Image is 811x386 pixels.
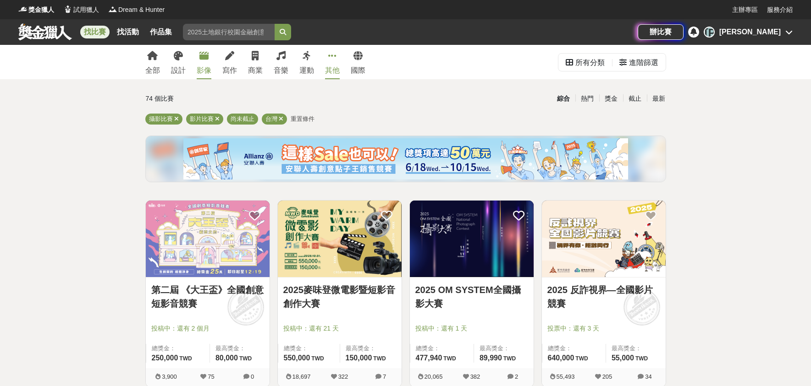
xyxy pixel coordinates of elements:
span: 重置條件 [291,115,314,122]
img: Logo [63,5,72,14]
span: 影片比賽 [190,115,214,122]
a: 2025 反詐視界—全國影片競賽 [547,283,660,310]
a: Cover Image [146,201,270,277]
a: 音樂 [274,45,288,79]
div: 所有分類 [575,54,605,72]
div: 熱門 [575,91,599,107]
span: 攝影比賽 [149,115,173,122]
div: 國際 [351,65,365,76]
a: 全部 [145,45,160,79]
span: 獎金獵人 [28,5,54,15]
div: 進階篩選 [629,54,658,72]
img: Logo [108,5,117,14]
span: 205 [602,373,612,380]
img: Cover Image [146,201,270,277]
span: 3,900 [162,373,177,380]
span: 台灣 [265,115,277,122]
span: 322 [338,373,348,380]
a: 商業 [248,45,263,79]
span: 34 [645,373,651,380]
span: 89,990 [480,354,502,362]
div: 其他 [325,65,340,76]
a: 服務介紹 [767,5,793,15]
a: 2025麥味登微電影暨短影音創作大賽 [283,283,396,310]
div: 影像 [197,65,211,76]
span: Dream & Hunter [118,5,165,15]
span: TWD [311,355,324,362]
div: 設計 [171,65,186,76]
span: 7 [383,373,386,380]
span: 2 [515,373,518,380]
span: 投稿中：還有 21 天 [283,324,396,333]
span: 75 [208,373,214,380]
span: 20,065 [425,373,443,380]
img: Logo [18,5,28,14]
span: 80,000 [215,354,238,362]
span: TWD [443,355,456,362]
a: 2025 OM SYSTEM全國攝影大賽 [415,283,528,310]
span: 投票中：還有 3 天 [547,324,660,333]
span: 最高獎金： [346,344,396,353]
span: 投稿中：還有 1 天 [415,324,528,333]
img: Cover Image [278,201,402,277]
a: 影像 [197,45,211,79]
a: 設計 [171,45,186,79]
span: TWD [503,355,516,362]
a: Cover Image [410,201,534,277]
span: 投稿中：還有 2 個月 [151,324,264,333]
a: 第二屆 《大王盃》全國創意短影音競賽 [151,283,264,310]
img: cf4fb443-4ad2-4338-9fa3-b46b0bf5d316.png [183,138,628,179]
a: 主辦專區 [732,5,758,15]
div: 獎金 [599,91,623,107]
span: TWD [239,355,252,362]
a: 找比賽 [80,26,110,38]
span: TWD [179,355,192,362]
div: 全部 [145,65,160,76]
a: 作品集 [146,26,176,38]
span: 382 [470,373,480,380]
div: 綜合 [552,91,575,107]
a: 國際 [351,45,365,79]
span: 總獎金： [548,344,600,353]
span: TWD [373,355,386,362]
span: 試用獵人 [73,5,99,15]
span: 550,000 [284,354,310,362]
span: 477,940 [416,354,442,362]
div: [PERSON_NAME] [704,27,715,38]
span: 55,000 [612,354,634,362]
a: 寫作 [222,45,237,79]
a: Logo獎金獵人 [18,5,54,15]
span: 0 [251,373,254,380]
span: 最高獎金： [480,344,528,353]
div: 74 個比賽 [146,91,319,107]
img: Cover Image [410,201,534,277]
span: 18,697 [292,373,311,380]
span: 總獎金： [152,344,204,353]
a: Logo試用獵人 [63,5,99,15]
div: 寫作 [222,65,237,76]
span: 總獎金： [416,344,468,353]
span: 尚未截止 [231,115,254,122]
a: LogoDream & Hunter [108,5,165,15]
div: 音樂 [274,65,288,76]
a: Cover Image [278,201,402,277]
span: 最高獎金： [612,344,660,353]
div: [PERSON_NAME] [719,27,781,38]
a: 找活動 [113,26,143,38]
span: 150,000 [346,354,372,362]
div: 運動 [299,65,314,76]
div: 截止 [623,91,647,107]
a: 辦比賽 [638,24,684,40]
input: 2025土地銀行校園金融創意挑戰賽：從你出發 開啟智慧金融新頁 [183,24,275,40]
span: 250,000 [152,354,178,362]
a: Cover Image [542,201,666,277]
img: Cover Image [542,201,666,277]
span: 總獎金： [284,344,334,353]
span: TWD [575,355,588,362]
a: 其他 [325,45,340,79]
div: 商業 [248,65,263,76]
div: 最新 [647,91,671,107]
span: 640,000 [548,354,574,362]
span: 55,493 [557,373,575,380]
